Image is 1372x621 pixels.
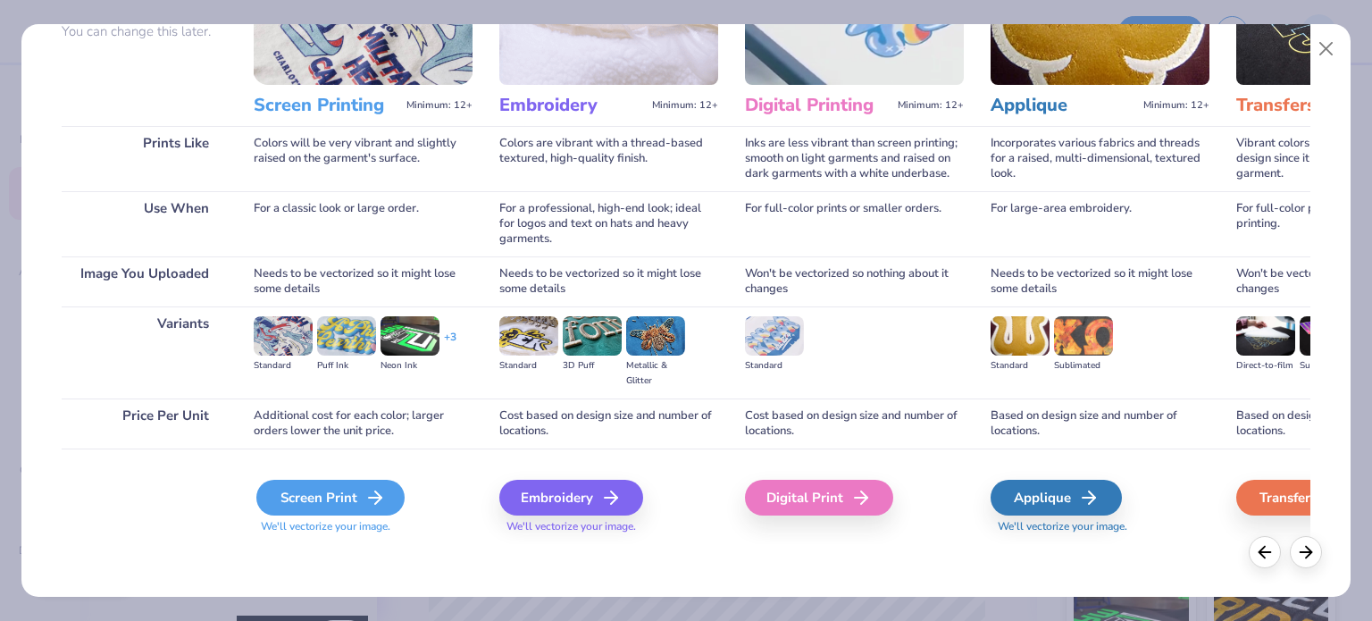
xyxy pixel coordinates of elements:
div: For a professional, high-end look; ideal for logos and text on hats and heavy garments. [499,191,718,256]
div: Digital Print [745,480,893,516]
div: Applique [991,480,1122,516]
div: Supacolor [1300,358,1359,373]
div: Standard [991,358,1050,373]
h3: Applique [991,94,1136,117]
img: Puff Ink [317,316,376,356]
span: Minimum: 12+ [652,99,718,112]
img: Standard [745,316,804,356]
img: Metallic & Glitter [626,316,685,356]
img: Neon Ink [381,316,439,356]
img: 3D Puff [563,316,622,356]
div: Use When [62,191,227,256]
div: 3D Puff [563,358,622,373]
h3: Embroidery [499,94,645,117]
p: You can change this later. [62,24,227,39]
img: Sublimated [1054,316,1113,356]
div: Inks are less vibrant than screen printing; smooth on light garments and raised on dark garments ... [745,126,964,191]
div: + 3 [444,330,456,360]
div: Prints Like [62,126,227,191]
div: Won't be vectorized so nothing about it changes [745,256,964,306]
div: Screen Print [256,480,405,516]
div: For a classic look or large order. [254,191,473,256]
div: Transfers [1236,480,1368,516]
h3: Screen Printing [254,94,399,117]
div: For full-color prints or smaller orders. [745,191,964,256]
div: Neon Ink [381,358,439,373]
div: Variants [62,306,227,399]
span: Minimum: 12+ [406,99,473,112]
div: Colors will be very vibrant and slightly raised on the garment's surface. [254,126,473,191]
div: Image You Uploaded [62,256,227,306]
div: For large-area embroidery. [991,191,1209,256]
img: Supacolor [1300,316,1359,356]
div: Standard [254,358,313,373]
div: Based on design size and number of locations. [991,399,1209,449]
span: We'll vectorize your image. [991,519,1209,534]
div: Metallic & Glitter [626,358,685,389]
div: Direct-to-film [1236,358,1295,373]
div: Colors are vibrant with a thread-based textured, high-quality finish. [499,126,718,191]
div: Needs to be vectorized so it might lose some details [254,256,473,306]
img: Standard [254,316,313,356]
div: Standard [745,358,804,373]
div: Embroidery [499,480,643,516]
span: We'll vectorize your image. [254,519,473,534]
div: Cost based on design size and number of locations. [745,399,964,449]
div: Additional cost for each color; larger orders lower the unit price. [254,399,473,449]
img: Standard [499,316,558,356]
img: Standard [991,316,1050,356]
div: Puff Ink [317,358,376,373]
div: Price Per Unit [62,399,227,449]
h3: Digital Printing [745,94,891,117]
div: Incorporates various fabrics and threads for a raised, multi-dimensional, textured look. [991,126,1209,191]
div: Sublimated [1054,358,1113,373]
div: Needs to be vectorized so it might lose some details [499,256,718,306]
div: Standard [499,358,558,373]
div: Needs to be vectorized so it might lose some details [991,256,1209,306]
span: Minimum: 12+ [898,99,964,112]
img: Direct-to-film [1236,316,1295,356]
div: Cost based on design size and number of locations. [499,399,718,449]
span: We'll vectorize your image. [499,519,718,534]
